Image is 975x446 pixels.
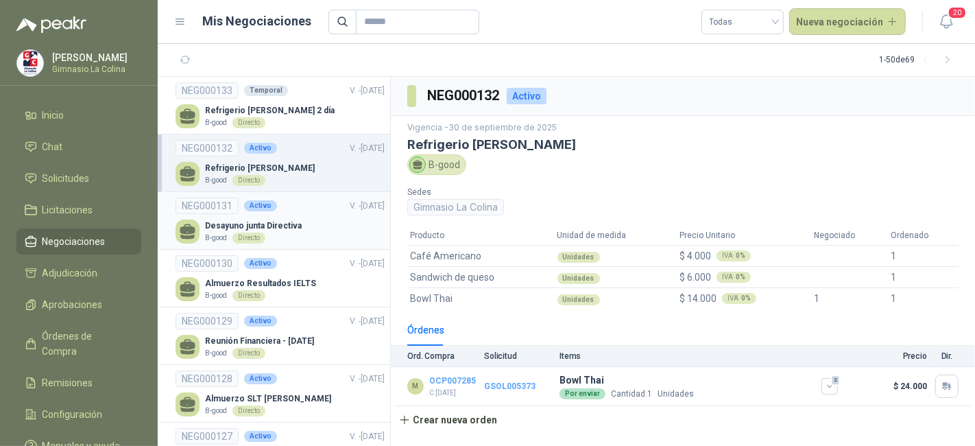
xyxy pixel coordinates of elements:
[350,374,385,384] span: V. - [DATE]
[846,346,935,367] th: Precio
[879,49,959,71] div: 1 - 50 de 69
[350,432,385,441] span: V. - [DATE]
[407,137,959,152] h3: Refrigerio [PERSON_NAME]
[176,255,385,301] a: NEG000130ActivoV. -[DATE] Almuerzo Resultados IELTSB-goodDirecto
[43,171,90,186] span: Solicitudes
[559,373,694,388] p: Bowl Thai
[888,245,959,266] td: 1
[888,226,959,245] th: Ordenado
[244,316,277,327] div: Activo
[43,202,93,218] span: Licitaciones
[205,162,315,175] p: Refrigerio [PERSON_NAME]
[205,290,227,301] p: B-good
[934,10,959,34] button: 20
[391,406,505,434] button: Crear nueva orden
[232,290,265,301] div: Directo
[484,382,535,391] a: GSOL005373
[232,233,265,244] div: Directo
[16,134,141,160] a: Chat
[557,294,600,305] div: Unidades
[736,253,745,259] b: 0 %
[205,233,227,244] p: B-good
[203,12,312,31] h1: Mis Negociaciones
[658,388,694,401] p: Unidades
[350,86,385,95] span: V. - [DATE]
[350,143,385,153] span: V. - [DATE]
[679,248,711,263] span: $ 4.000
[205,392,331,406] p: Almuerzo SLT [PERSON_NAME]
[410,248,481,263] span: Café Americano
[205,277,316,290] p: Almuerzo Resultados IELTS
[677,226,811,245] th: Precio Unitario
[350,316,385,326] span: V. - [DATE]
[205,406,227,416] p: B-good
[611,388,652,401] p: Cantidad:
[205,175,227,186] p: B-good
[176,198,239,214] div: NEG000131
[427,85,501,106] h3: NEG000132
[244,143,277,154] div: Activo
[244,200,277,211] div: Activo
[557,273,600,284] div: Unidades
[407,226,555,245] th: Producto
[888,287,959,309] td: 1
[16,228,141,255] a: Negociaciones
[176,255,239,272] div: NEG000130
[407,199,504,215] div: Gimnasio La Colina
[43,329,128,359] span: Órdenes de Compra
[831,375,841,386] span: 2
[43,139,63,154] span: Chat
[710,12,775,32] span: Todas
[391,346,484,367] th: Ord. Compra
[429,376,476,386] a: OCP007285
[205,335,314,348] p: Reunión Financiera - [DATE]
[16,165,141,191] a: Solicitudes
[17,50,43,76] img: Company Logo
[888,266,959,287] td: 1
[811,226,887,245] th: Negociado
[846,382,927,391] p: $ 24.000
[821,378,838,395] button: 2
[16,260,141,286] a: Adjudicación
[176,313,239,329] div: NEG000129
[407,378,424,395] div: M
[722,293,756,304] div: IVA
[52,65,138,73] p: Gimnasio La Colina
[559,346,846,367] th: Items
[176,428,239,445] div: NEG000127
[43,108,64,123] span: Inicio
[407,154,466,175] div: B-good
[43,375,93,390] span: Remisiones
[232,117,265,128] div: Directo
[717,272,751,283] div: IVA
[244,85,288,96] div: Temporal
[43,234,106,249] span: Negociaciones
[205,117,227,128] p: B-good
[176,140,385,186] a: NEG000132ActivoV. -[DATE] Refrigerio [PERSON_NAME]B-goodDirecto
[559,388,605,399] div: Por enviar
[244,373,277,384] div: Activo
[507,88,546,104] div: Activo
[16,16,86,33] img: Logo peakr
[407,186,677,199] p: Sedes
[350,201,385,211] span: V. - [DATE]
[16,370,141,396] a: Remisiones
[717,250,751,261] div: IVA
[176,82,239,99] div: NEG000133
[232,406,265,416] div: Directo
[407,121,959,134] p: Vigencia - 30 de septiembre de 2025
[205,348,227,359] p: B-good
[679,270,711,285] span: $ 6.000
[16,197,141,223] a: Licitaciones
[948,6,967,19] span: 20
[736,274,745,281] b: 0 %
[205,104,335,117] p: Refrigerio [PERSON_NAME] 2 día
[429,388,476,399] p: C: [DATE]
[350,259,385,268] span: V. - [DATE]
[16,292,141,318] a: Aprobaciones
[410,291,453,306] span: Bowl Thai
[52,53,138,62] p: [PERSON_NAME]
[811,287,887,309] td: 1
[176,371,239,387] div: NEG000128
[244,431,277,442] div: Activo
